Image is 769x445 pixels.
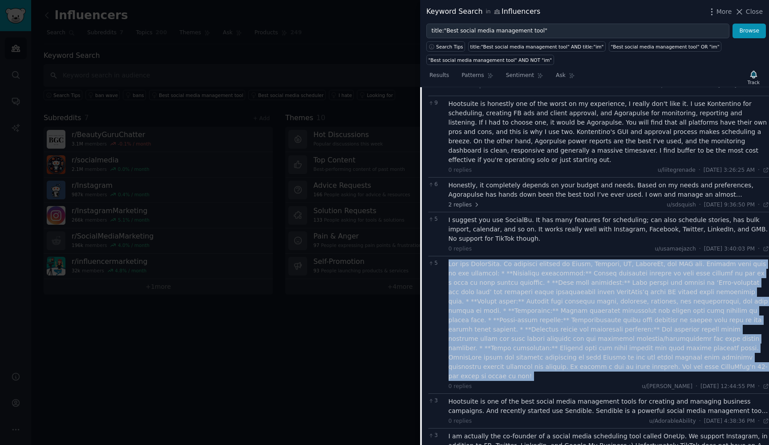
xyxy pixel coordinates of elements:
[699,201,701,209] span: ·
[506,72,534,80] span: Sentiment
[642,383,692,389] span: u/[PERSON_NAME]
[649,418,696,424] span: u/AdorableAbility
[428,397,444,405] span: 3
[699,245,701,253] span: ·
[758,417,760,425] span: ·
[704,417,755,425] span: [DATE] 4:38:36 PM
[696,383,697,391] span: ·
[470,44,604,50] div: title:"Best social media management tool" AND title:"im"
[746,7,763,16] span: Close
[667,202,696,208] span: u/sdsquish
[611,44,719,50] div: "Best social media management tool" OR "im"
[658,167,696,173] span: u/liitegrenade
[704,245,755,253] span: [DATE] 3:40:03 PM
[426,41,465,52] button: Search Tips
[429,72,449,80] span: Results
[428,215,444,223] span: 5
[716,7,732,16] span: More
[458,69,496,87] a: Patterns
[745,68,763,87] button: Track
[468,41,606,52] a: title:"Best social media management tool" AND title:"im"
[426,6,540,17] div: Keyword Search Influencers
[553,69,578,87] a: Ask
[655,246,696,252] span: u/usamaejazch
[449,201,480,209] span: 2 replies
[609,41,721,52] a: "Best social media management tool" OR "im"
[748,79,760,85] div: Track
[426,55,554,65] a: "Best social media management tool" AND NOT "im"
[428,259,444,267] span: 5
[428,432,444,440] span: 3
[733,24,766,39] button: Browse
[428,99,444,107] span: 9
[699,166,700,174] span: ·
[556,72,566,80] span: Ask
[700,383,755,391] span: [DATE] 12:44:55 PM
[735,7,763,16] button: Close
[461,72,484,80] span: Patterns
[704,166,755,174] span: [DATE] 3:26:25 AM
[658,82,710,89] span: u/stackablesofficial
[428,181,444,189] span: 6
[699,417,701,425] span: ·
[486,8,490,16] span: in
[503,69,546,87] a: Sentiment
[426,24,729,39] input: Try a keyword related to your business
[707,7,732,16] button: More
[758,383,760,391] span: ·
[704,201,755,209] span: [DATE] 9:36:50 PM
[436,44,463,50] span: Search Tips
[426,69,452,87] a: Results
[758,201,760,209] span: ·
[429,57,552,63] div: "Best social media management tool" AND NOT "im"
[758,166,760,174] span: ·
[758,245,760,253] span: ·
